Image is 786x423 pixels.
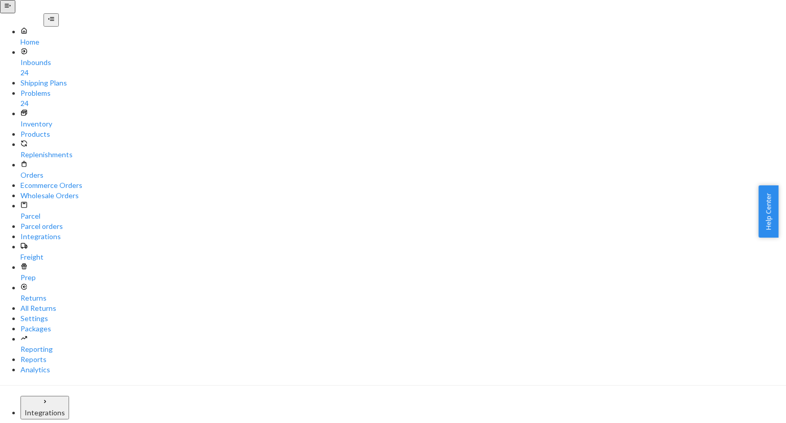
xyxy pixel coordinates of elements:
div: Reporting [20,344,786,354]
a: Reports [20,354,786,365]
div: 24 [20,68,786,78]
a: Home [20,27,786,47]
div: Integrations [25,408,65,418]
a: Integrations [20,231,786,242]
div: Home [20,37,786,47]
a: Parcel [20,201,786,221]
div: 24 [20,98,786,109]
div: Inventory [20,119,786,129]
a: Parcel orders [20,221,786,231]
button: Close Navigation [43,13,59,27]
a: Reporting [20,334,786,354]
a: Packages [20,324,786,334]
div: Parcel [20,211,786,221]
a: Freight [20,242,786,262]
div: Inbounds [20,57,786,68]
a: Ecommerce Orders [20,180,786,191]
a: Inventory [20,109,786,129]
a: Analytics [20,365,786,375]
a: All Returns [20,303,786,313]
button: Help Center [758,185,778,238]
a: Settings [20,313,786,324]
div: Problems [20,88,786,98]
div: Prep [20,272,786,283]
div: Orders [20,170,786,180]
a: Products [20,129,786,139]
a: Shipping Plans [20,78,786,88]
a: Prep [20,262,786,283]
a: Orders [20,160,786,180]
div: Freight [20,252,786,262]
a: Inbounds24 [20,47,786,78]
div: Replenishments [20,150,786,160]
a: Problems24 [20,88,786,109]
a: Returns [20,283,786,303]
a: Replenishments [20,139,786,160]
a: Wholesale Orders [20,191,786,201]
div: Returns [20,293,786,303]
button: Integrations [20,396,69,419]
